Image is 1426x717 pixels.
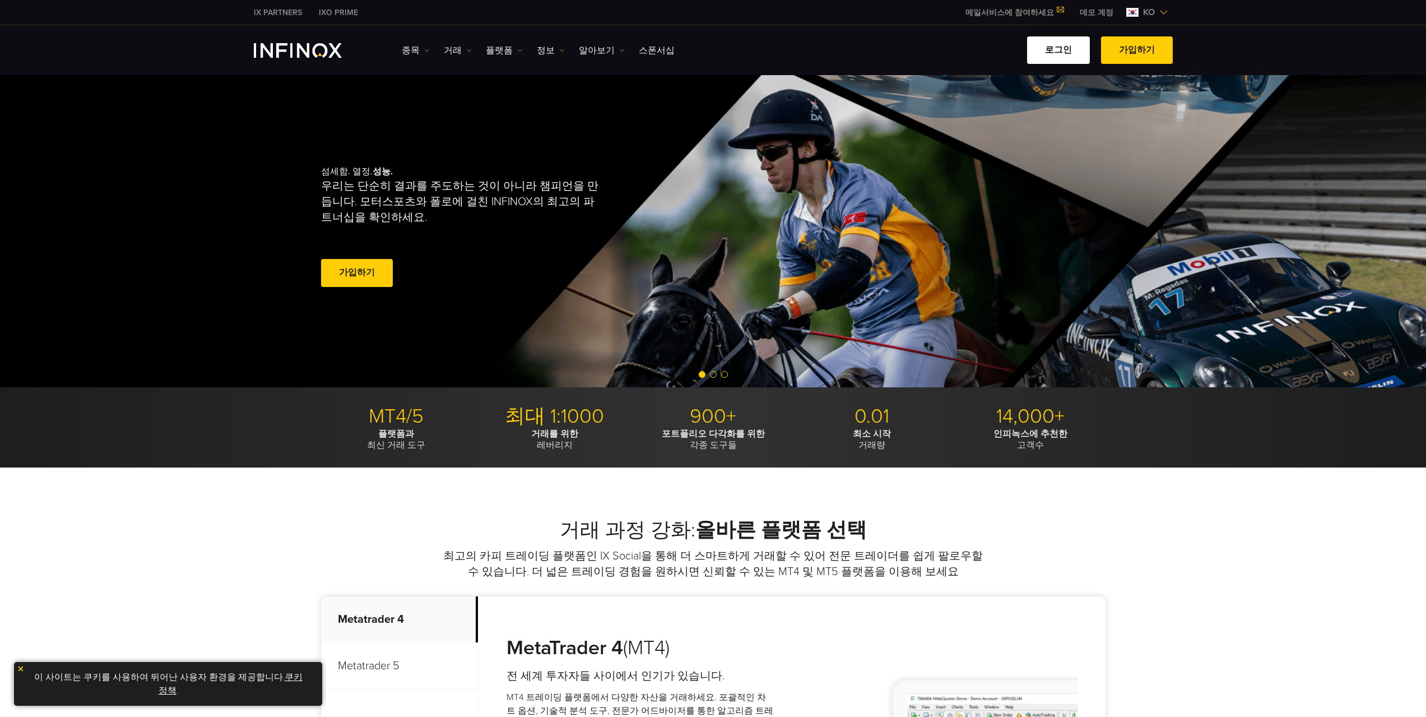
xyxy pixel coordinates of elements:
p: 이 사이트는 쿠키를 사용하여 뛰어난 사용자 환경을 제공합니다. . [20,668,317,700]
a: INFINOX [310,7,366,18]
a: 가입하기 [1101,36,1173,64]
p: 최대 1:1000 [480,404,630,429]
p: 14,000+ [955,404,1106,429]
p: 0.01 [797,404,947,429]
strong: 거래를 위한 [531,428,578,440]
span: ko [1139,6,1159,19]
p: 최신 거래 도구 [321,428,471,451]
span: Go to slide 2 [710,371,717,378]
a: 거래 [444,44,472,57]
strong: 올바른 플랫폼 선택 [695,518,867,542]
strong: 최소 시작 [853,428,891,440]
p: 고객수 [955,428,1106,451]
a: INFINOX MENU [1071,7,1122,18]
div: 섬세함. 열정. [321,148,674,307]
p: 레버리지 [480,428,630,451]
h4: 전 세계 투자자들 사이에서 인기가 있습니다. [507,668,774,684]
a: INFINOX Logo [254,43,368,58]
a: 종목 [402,44,430,57]
h2: 거래 과정 강화: [321,518,1106,543]
a: 알아보기 [579,44,625,57]
p: 각종 도구들 [638,428,788,451]
h3: (MT4) [507,636,774,660]
img: yellow close icon [17,665,25,673]
strong: 성능. [373,166,393,177]
strong: 인피녹스에 추천한 [993,428,1067,440]
a: 로그인 [1027,36,1090,64]
a: 플랫폼 [486,44,523,57]
p: 최고의 카피 트레이딩 플랫폼인 IX Social을 통해 더 스마트하게 거래할 수 있어 전문 트레이더를 쉽게 팔로우할 수 있습니다. 더 넓은 트레이딩 경험을 원하시면 신뢰할 수... [442,548,985,580]
a: INFINOX [245,7,310,18]
span: Go to slide 1 [699,371,705,378]
p: 우리는 단순히 결과를 주도하는 것이 아니라 챔피언을 만듭니다. 모터스포츠와 폴로에 걸친 INFINOX의 최고의 파트너십을 확인하세요. [321,178,603,225]
p: 900+ [638,404,788,429]
strong: 플랫폼과 [378,428,414,440]
a: 메일서비스에 참여하세요 [957,8,1071,17]
a: 정보 [537,44,565,57]
p: Metatrader 4 [321,596,478,643]
a: 스폰서십 [639,44,675,57]
p: Metatrader 5 [321,643,478,690]
a: 가입하기 [321,259,393,286]
p: 거래량 [797,428,947,451]
span: Go to slide 3 [721,371,728,378]
strong: 포트폴리오 다각화를 위한 [662,428,765,440]
strong: MetaTrader 4 [507,636,623,660]
p: MT4/5 [321,404,471,429]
